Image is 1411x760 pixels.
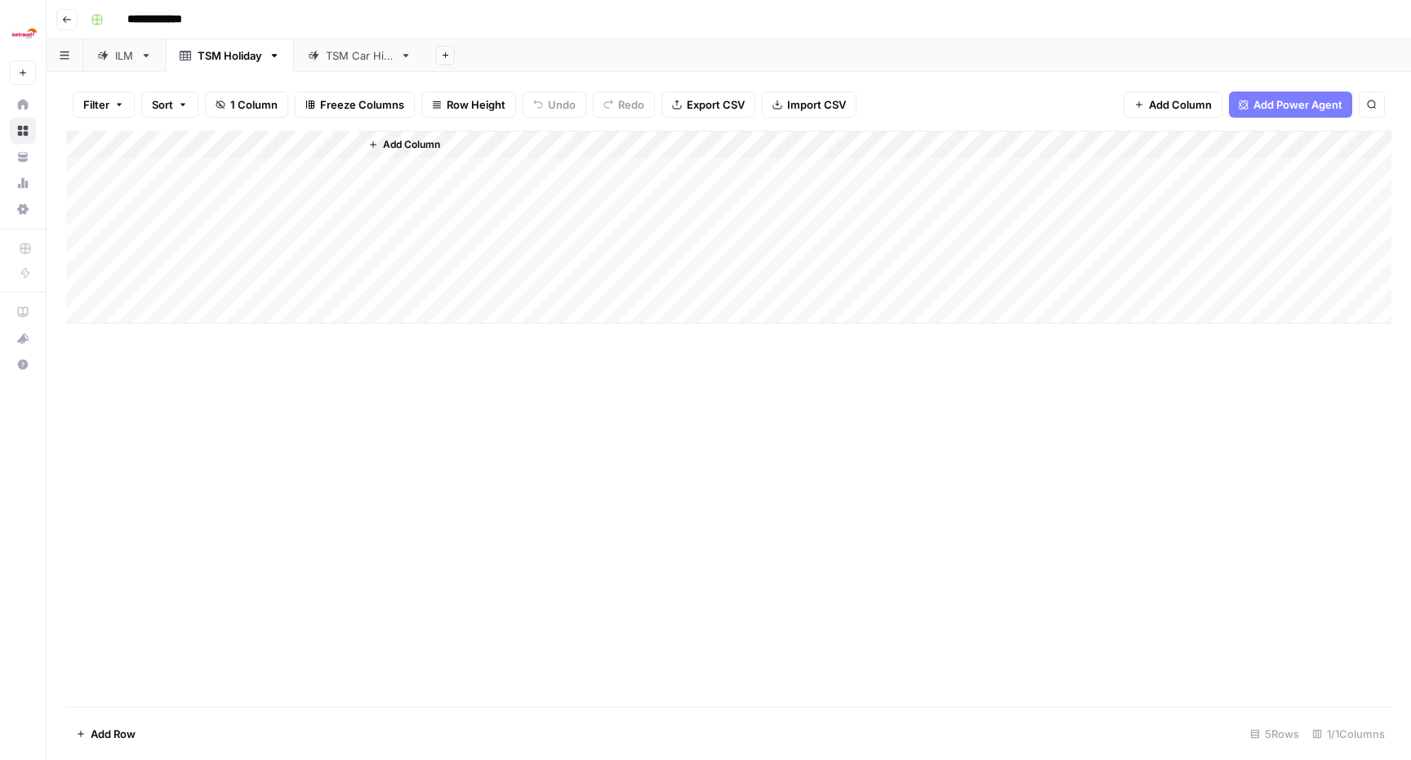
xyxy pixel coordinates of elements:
button: Import CSV [762,92,857,118]
a: Usage [10,170,36,196]
a: Home [10,92,36,118]
button: Sort [141,92,198,118]
span: Add Column [1149,96,1212,113]
a: TSM Holiday [166,39,294,72]
span: Export CSV [687,96,745,113]
button: Undo [523,92,586,118]
button: Freeze Columns [295,92,415,118]
button: Add Power Agent [1229,92,1352,118]
button: Workspace: Ice Travel Group [10,13,36,54]
span: Redo [618,96,644,113]
button: 1 Column [205,92,288,118]
span: Freeze Columns [320,96,404,113]
a: Browse [10,118,36,144]
button: Redo [593,92,655,118]
img: Ice Travel Group Logo [10,19,39,48]
span: Add Power Agent [1253,96,1342,113]
a: ILM [83,39,166,72]
button: What's new? [10,325,36,351]
span: Sort [152,96,173,113]
div: 5 Rows [1244,721,1306,747]
button: Help + Support [10,351,36,378]
button: Add Column [1124,92,1222,118]
div: ILM [115,47,134,64]
button: Add Row [66,721,145,747]
span: Filter [83,96,109,113]
a: Your Data [10,144,36,170]
button: Row Height [421,92,516,118]
button: Export CSV [661,92,755,118]
a: TSM Car Hire [294,39,425,72]
span: Undo [548,96,576,113]
span: Add Row [91,726,136,742]
div: TSM Holiday [198,47,262,64]
div: What's new? [11,326,35,351]
span: Import CSV [787,96,846,113]
div: 1/1 Columns [1306,721,1391,747]
a: Settings [10,196,36,222]
button: Add Column [362,134,447,155]
div: TSM Car Hire [326,47,394,64]
span: 1 Column [230,96,278,113]
span: Add Column [383,137,440,152]
span: Row Height [447,96,505,113]
a: AirOps Academy [10,299,36,325]
button: Filter [73,92,135,118]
